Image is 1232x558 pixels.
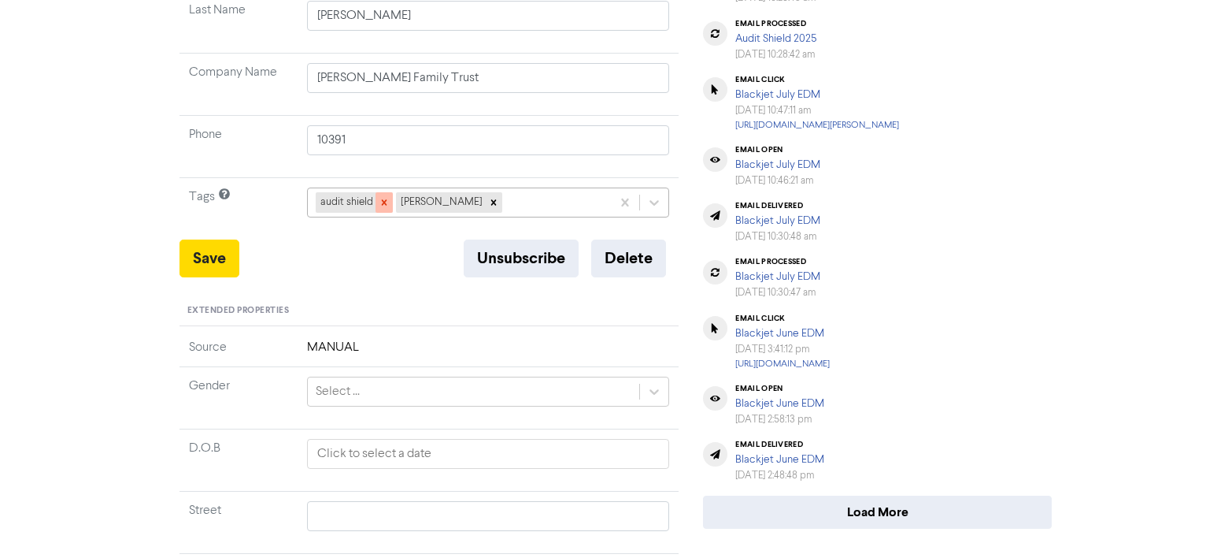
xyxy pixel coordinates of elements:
[396,192,485,213] div: [PERSON_NAME]
[298,338,679,367] td: MANUAL
[735,271,820,282] a: Blackjet July EDM
[735,103,899,118] div: [DATE] 10:47:11 am
[735,215,820,226] a: Blackjet July EDM
[735,201,820,210] div: email delivered
[179,429,298,491] td: D.O.B
[735,412,824,427] div: [DATE] 2:58:13 pm
[179,338,298,367] td: Source
[735,145,820,154] div: email open
[307,439,670,469] input: Click to select a date
[735,440,824,449] div: email delivered
[735,398,824,409] a: Blackjet June EDM
[735,384,824,393] div: email open
[179,240,239,277] button: Save
[591,240,666,277] button: Delete
[735,89,820,100] a: Blackjet July EDM
[735,229,820,244] div: [DATE] 10:30:48 am
[179,491,298,553] td: Street
[179,296,679,326] div: Extended Properties
[316,192,376,213] div: audit shield
[735,173,820,188] div: [DATE] 10:46:21 am
[735,47,816,62] div: [DATE] 10:28:42 am
[735,33,816,44] a: Audit Shield 2025
[735,328,824,339] a: Blackjet June EDM
[735,468,824,483] div: [DATE] 2:48:48 pm
[735,159,820,170] a: Blackjet July EDM
[316,382,360,401] div: Select ...
[735,19,816,28] div: email processed
[735,285,820,300] div: [DATE] 10:30:47 am
[735,342,830,357] div: [DATE] 3:41:12 pm
[179,116,298,178] td: Phone
[703,496,1052,529] button: Load More
[179,178,298,240] td: Tags
[1153,482,1232,558] iframe: Chat Widget
[464,240,579,277] button: Unsubscribe
[735,314,830,323] div: email click
[179,366,298,429] td: Gender
[735,359,830,369] a: [URL][DOMAIN_NAME]
[735,454,824,465] a: Blackjet June EDM
[179,54,298,116] td: Company Name
[735,121,899,130] a: [URL][DOMAIN_NAME][PERSON_NAME]
[735,257,820,266] div: email processed
[735,75,899,84] div: email click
